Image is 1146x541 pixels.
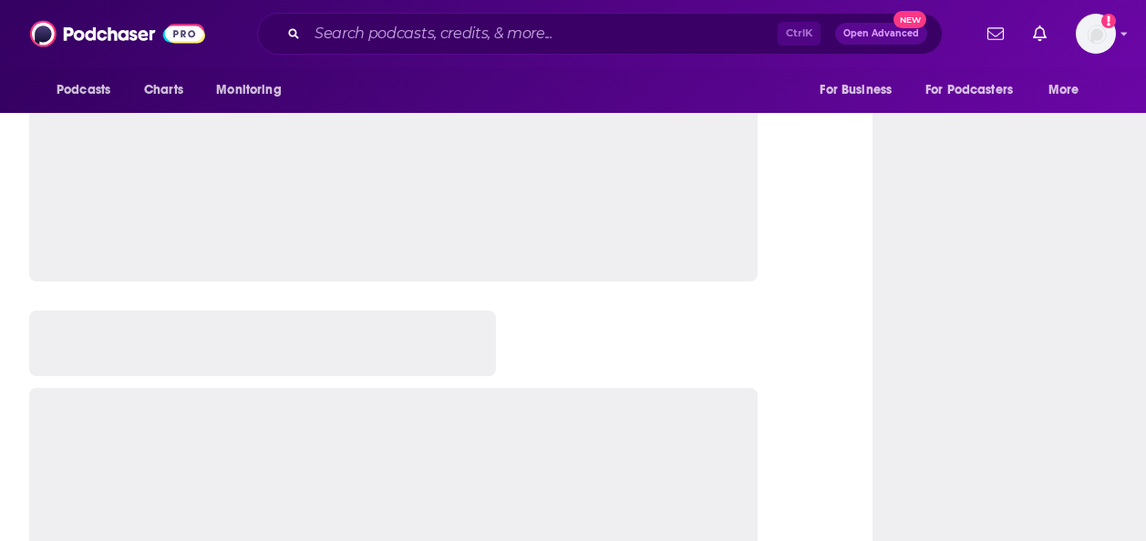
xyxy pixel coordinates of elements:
button: open menu [1036,73,1102,107]
button: open menu [203,73,305,107]
a: Show notifications dropdown [1026,18,1054,49]
span: Logged in as SusanHershberg [1076,14,1116,54]
button: open menu [44,73,134,107]
button: open menu [914,73,1039,107]
img: Podchaser - Follow, Share and Rate Podcasts [30,16,205,51]
span: More [1048,77,1079,103]
input: Search podcasts, credits, & more... [307,19,778,48]
svg: Add a profile image [1101,14,1116,28]
span: Ctrl K [778,22,821,46]
button: open menu [807,73,914,107]
a: Charts [132,73,194,107]
span: Podcasts [57,77,110,103]
span: For Podcasters [925,77,1013,103]
span: Charts [144,77,183,103]
button: Open AdvancedNew [835,23,927,45]
span: Open Advanced [843,29,919,38]
span: New [893,11,926,28]
img: User Profile [1076,14,1116,54]
button: Show profile menu [1076,14,1116,54]
span: For Business [820,77,892,103]
div: Search podcasts, credits, & more... [257,13,943,55]
span: Monitoring [216,77,281,103]
a: Show notifications dropdown [980,18,1011,49]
